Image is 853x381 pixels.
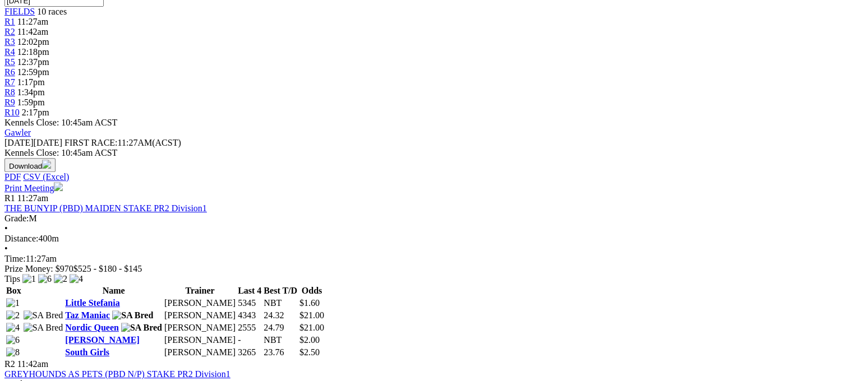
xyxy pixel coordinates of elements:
a: Nordic Queen [65,323,119,332]
span: 11:42am [17,359,48,369]
span: $2.50 [299,347,320,357]
span: $1.60 [299,298,320,308]
td: [PERSON_NAME] [164,347,236,358]
img: 6 [6,335,20,345]
td: [PERSON_NAME] [164,322,236,333]
span: 11:42am [17,27,48,36]
span: • [4,224,8,233]
div: 11:27am [4,254,849,264]
img: download.svg [42,160,51,169]
span: $525 - $180 - $145 [73,264,142,273]
span: R2 [4,359,15,369]
img: 2 [54,274,67,284]
span: 11:27am [17,193,48,203]
img: 2 [6,310,20,320]
span: [DATE] [4,138,62,147]
td: 24.32 [263,310,298,321]
a: GREYHOUNDS AS PETS (PBD N/P) STAKE PR2 Division1 [4,369,230,379]
a: South Girls [65,347,109,357]
span: R1 [4,193,15,203]
th: Best T/D [263,285,298,296]
a: R6 [4,67,15,77]
button: Download [4,158,56,172]
a: PDF [4,172,21,182]
td: 5345 [237,298,262,309]
a: FIELDS [4,7,35,16]
th: Last 4 [237,285,262,296]
td: 3265 [237,347,262,358]
td: - [237,334,262,346]
img: printer.svg [54,182,63,191]
span: • [4,244,8,253]
td: 23.76 [263,347,298,358]
a: THE BUNYIP (PBD) MAIDEN STAKE PR2 Division1 [4,203,207,213]
span: Box [6,286,21,295]
a: Little Stefania [65,298,119,308]
img: 6 [38,274,52,284]
span: R2 [4,27,15,36]
span: FIRST RACE: [64,138,117,147]
td: 2555 [237,322,262,333]
div: Prize Money: $970 [4,264,849,274]
span: $21.00 [299,323,324,332]
span: R3 [4,37,15,47]
span: Grade: [4,213,29,223]
a: Taz Maniac [65,310,110,320]
span: 11:27AM(ACST) [64,138,181,147]
td: [PERSON_NAME] [164,310,236,321]
img: SA Bred [24,310,63,320]
img: SA Bred [24,323,63,333]
span: Distance: [4,234,38,243]
th: Name [64,285,163,296]
span: 10 races [37,7,67,16]
a: Print Meeting [4,183,63,193]
span: $21.00 [299,310,324,320]
span: 12:18pm [17,47,49,57]
td: 24.79 [263,322,298,333]
img: SA Bred [112,310,153,320]
td: NBT [263,298,298,309]
span: 12:02pm [17,37,49,47]
td: [PERSON_NAME] [164,298,236,309]
span: 12:59pm [17,67,49,77]
td: 4343 [237,310,262,321]
img: 4 [6,323,20,333]
img: 4 [70,274,83,284]
img: 1 [22,274,36,284]
span: 1:17pm [17,77,45,87]
a: CSV (Excel) [23,172,69,182]
a: R4 [4,47,15,57]
a: R9 [4,97,15,107]
span: Tips [4,274,20,284]
span: $2.00 [299,335,320,345]
td: NBT [263,334,298,346]
th: Odds [299,285,325,296]
a: R8 [4,87,15,97]
a: Gawler [4,128,31,137]
span: 11:27am [17,17,48,26]
span: 1:59pm [17,97,45,107]
a: [PERSON_NAME] [65,335,139,345]
td: [PERSON_NAME] [164,334,236,346]
span: Kennels Close: 10:45am ACST [4,118,117,127]
a: R5 [4,57,15,67]
th: Trainer [164,285,236,296]
a: R1 [4,17,15,26]
span: 2:17pm [22,108,49,117]
div: Kennels Close: 10:45am ACST [4,148,849,158]
a: R10 [4,108,20,117]
div: M [4,213,849,224]
div: Download [4,172,849,182]
div: 400m [4,234,849,244]
img: 1 [6,298,20,308]
span: 12:37pm [17,57,49,67]
a: R7 [4,77,15,87]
